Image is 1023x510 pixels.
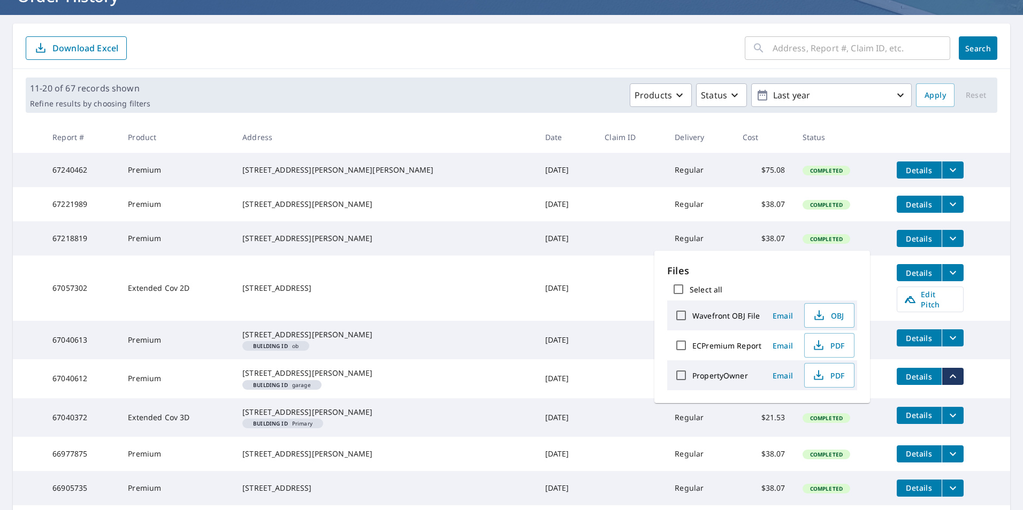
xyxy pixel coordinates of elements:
div: [STREET_ADDRESS] [242,483,528,493]
th: Claim ID [596,121,666,153]
div: [STREET_ADDRESS][PERSON_NAME] [242,368,528,378]
div: [STREET_ADDRESS][PERSON_NAME] [242,233,528,244]
th: Delivery [666,121,734,153]
span: Details [903,199,935,210]
label: PropertyOwner [692,370,748,381]
td: 67040612 [44,359,119,398]
td: 66977875 [44,437,119,471]
a: Edit Pitch [897,287,964,312]
em: Building ID [253,343,288,349]
em: Building ID [253,382,288,388]
span: Details [903,165,935,175]
span: Details [903,449,935,459]
button: detailsBtn-66905735 [897,480,942,497]
td: Premium [119,221,234,256]
span: Completed [804,235,849,243]
button: PDF [804,333,854,358]
span: PDF [811,339,845,352]
button: detailsBtn-66977875 [897,445,942,462]
td: Extended Cov 3D [119,398,234,437]
p: Last year [769,86,894,105]
td: Premium [119,153,234,187]
span: Email [770,311,796,321]
span: Details [903,483,935,493]
td: Regular [666,153,734,187]
div: [STREET_ADDRESS][PERSON_NAME] [242,449,528,459]
span: Apply [925,89,946,102]
span: ob [247,343,305,349]
button: filesDropdownBtn-67040612 [942,368,964,385]
button: PDF [804,363,854,388]
button: Products [630,83,692,107]
button: filesDropdownBtn-67057302 [942,264,964,281]
button: Last year [751,83,912,107]
button: filesDropdownBtn-66977875 [942,445,964,462]
p: Files [667,264,857,278]
label: ECPremium Report [692,341,761,351]
span: Details [903,268,935,278]
th: Report # [44,121,119,153]
span: Email [770,341,796,351]
td: $38.07 [734,221,794,256]
span: Completed [804,414,849,422]
th: Address [234,121,536,153]
td: [DATE] [537,398,597,437]
td: 67221989 [44,187,119,221]
td: Regular [666,437,734,471]
td: [DATE] [537,256,597,321]
span: Details [903,372,935,382]
button: Search [959,36,997,60]
td: [DATE] [537,359,597,398]
p: 11-20 of 67 records shown [30,82,150,95]
td: Premium [119,471,234,505]
span: Details [903,410,935,420]
td: [DATE] [537,221,597,256]
div: [STREET_ADDRESS][PERSON_NAME][PERSON_NAME] [242,165,528,175]
td: Regular [666,398,734,437]
label: Select all [690,284,722,295]
td: $38.07 [734,471,794,505]
p: Products [635,89,672,102]
td: [DATE] [537,153,597,187]
div: [STREET_ADDRESS] [242,283,528,293]
td: 67218819 [44,221,119,256]
span: Edit Pitch [904,289,957,310]
em: Building ID [253,421,288,426]
span: Search [967,43,989,53]
button: filesDropdownBtn-66905735 [942,480,964,497]
span: garage [247,382,317,388]
td: Premium [119,437,234,471]
td: Regular [666,221,734,256]
td: [DATE] [537,471,597,505]
td: 67040613 [44,321,119,359]
button: detailsBtn-67040613 [897,329,942,346]
td: [DATE] [537,437,597,471]
button: Email [766,337,800,354]
button: filesDropdownBtn-67040372 [942,407,964,424]
button: Download Excel [26,36,127,60]
button: filesDropdownBtn-67218819 [942,230,964,247]
td: 66905735 [44,471,119,505]
button: filesDropdownBtn-67240462 [942,161,964,179]
button: Status [696,83,747,107]
td: [DATE] [537,187,597,221]
span: Completed [804,451,849,458]
span: Primary [247,421,319,426]
span: Completed [804,167,849,174]
button: filesDropdownBtn-67221989 [942,196,964,213]
button: detailsBtn-67057302 [897,264,942,281]
p: Download Excel [52,42,118,54]
div: [STREET_ADDRESS][PERSON_NAME] [242,199,528,210]
th: Product [119,121,234,153]
button: detailsBtn-67040612 [897,368,942,385]
td: 67240462 [44,153,119,187]
span: Completed [804,485,849,492]
span: Email [770,370,796,381]
button: Email [766,307,800,324]
span: Details [903,234,935,244]
button: filesDropdownBtn-67040613 [942,329,964,346]
label: Wavefront OBJ File [692,311,760,321]
button: detailsBtn-67240462 [897,161,942,179]
th: Status [794,121,888,153]
td: $21.53 [734,398,794,437]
